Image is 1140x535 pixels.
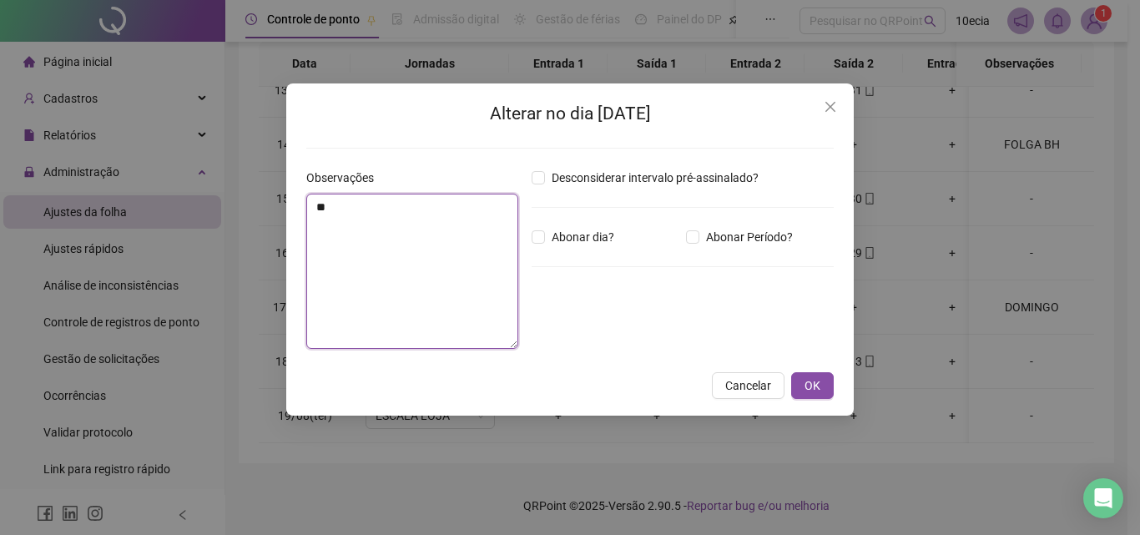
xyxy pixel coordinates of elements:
[306,100,834,128] h2: Alterar no dia [DATE]
[791,372,834,399] button: OK
[725,376,771,395] span: Cancelar
[805,376,820,395] span: OK
[306,169,385,187] label: Observações
[545,169,765,187] span: Desconsiderar intervalo pré-assinalado?
[545,228,621,246] span: Abonar dia?
[699,228,800,246] span: Abonar Período?
[817,93,844,120] button: Close
[824,100,837,114] span: close
[712,372,784,399] button: Cancelar
[1083,478,1123,518] div: Open Intercom Messenger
